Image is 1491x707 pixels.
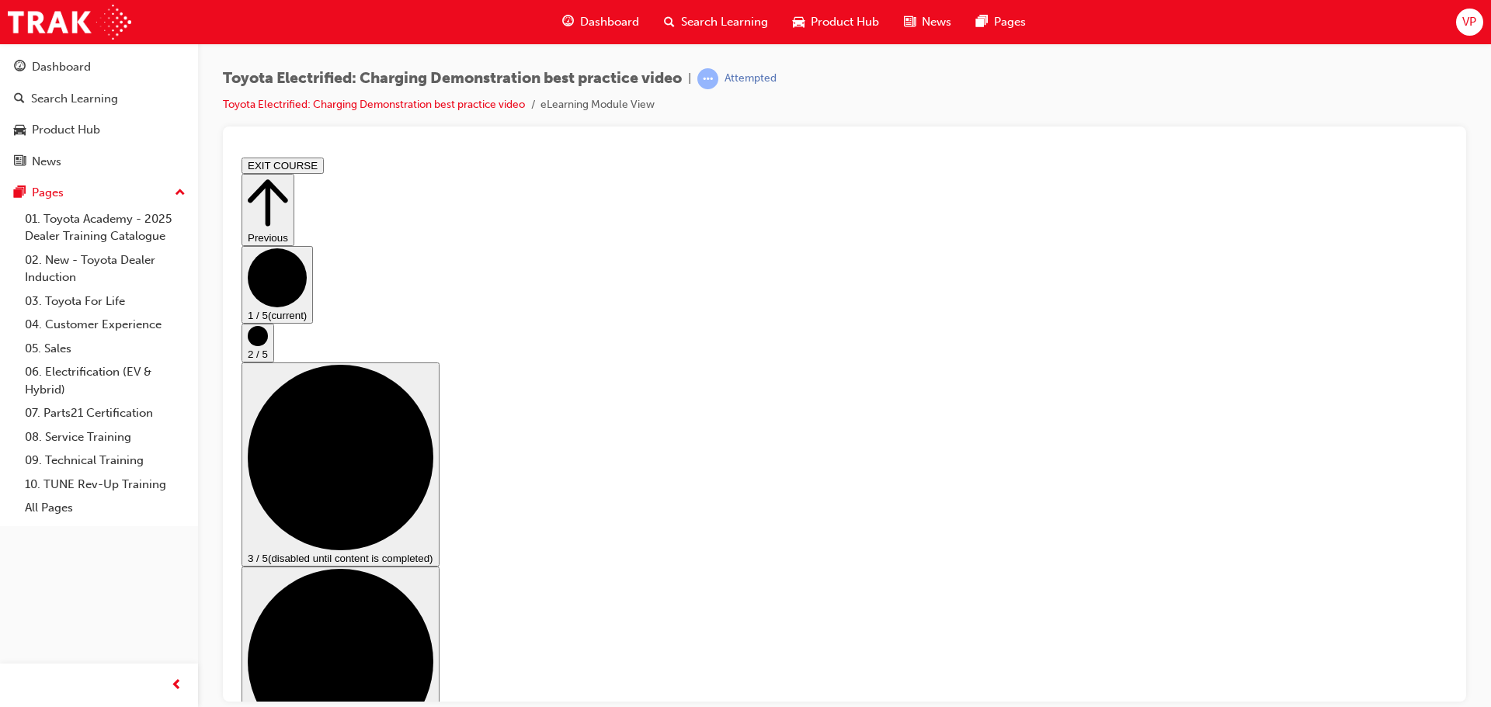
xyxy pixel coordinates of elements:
span: car-icon [14,123,26,137]
span: Toyota Electrified: Charging Demonstration best practice video [223,70,682,88]
span: guage-icon [14,61,26,75]
button: DashboardSearch LearningProduct HubNews [6,50,192,178]
span: learningRecordVerb_ATTEMPT-icon [697,68,718,89]
span: Pages [994,13,1026,31]
button: 2 / 5 [6,172,39,211]
a: Product Hub [6,116,192,144]
a: 06. Electrification (EV & Hybrid) [19,360,192,401]
div: Product Hub [32,121,100,139]
span: search-icon [14,92,25,106]
span: pages-icon [14,186,26,200]
a: 05. Sales [19,337,192,361]
a: pages-iconPages [964,6,1038,38]
a: 09. Technical Training [19,449,192,473]
a: 07. Parts21 Certification [19,401,192,425]
span: Dashboard [580,13,639,31]
span: car-icon [793,12,805,32]
button: Pages [6,178,192,207]
span: guage-icon [562,12,574,32]
a: 01. Toyota Academy - 2025 Dealer Training Catalogue [19,207,192,248]
a: News [6,147,192,176]
a: guage-iconDashboard [550,6,652,38]
a: Toyota Electrified: Charging Demonstration best practice video [223,98,525,111]
div: Attempted [725,71,777,86]
span: (disabled until content is completed) [33,401,198,413]
a: Search Learning [6,85,192,113]
a: news-iconNews [891,6,964,38]
span: news-icon [904,12,916,32]
span: pages-icon [976,12,988,32]
span: search-icon [664,12,675,32]
a: All Pages [19,496,192,520]
button: 1 / 5(current) [6,95,78,172]
button: Previous [6,23,59,95]
div: Search Learning [31,90,118,108]
button: 3 / 5(disabled until content is completed) [6,211,204,415]
button: EXIT COURSE [6,6,89,23]
span: | [688,70,691,88]
span: up-icon [175,183,186,203]
span: Search Learning [681,13,768,31]
span: News [922,13,951,31]
button: VP [1456,9,1483,36]
span: Previous [12,81,53,92]
div: News [32,153,61,171]
a: 02. New - Toyota Dealer Induction [19,248,192,289]
a: 10. TUNE Rev-Up Training [19,473,192,497]
a: Dashboard [6,53,192,81]
li: eLearning Module View [540,96,655,114]
span: prev-icon [171,676,182,695]
span: 2 / 5 [12,197,33,209]
span: Product Hub [811,13,879,31]
a: 04. Customer Experience [19,313,192,337]
div: Dashboard [32,58,91,76]
img: Trak [8,5,131,40]
a: search-iconSearch Learning [652,6,780,38]
span: VP [1462,13,1476,31]
a: 03. Toyota For Life [19,289,192,314]
a: car-iconProduct Hub [780,6,891,38]
span: 3 / 5 [12,401,33,413]
span: (current) [33,158,71,170]
span: news-icon [14,155,26,169]
div: Pages [32,184,64,202]
span: 1 / 5 [12,158,33,170]
a: 08. Service Training [19,425,192,449]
